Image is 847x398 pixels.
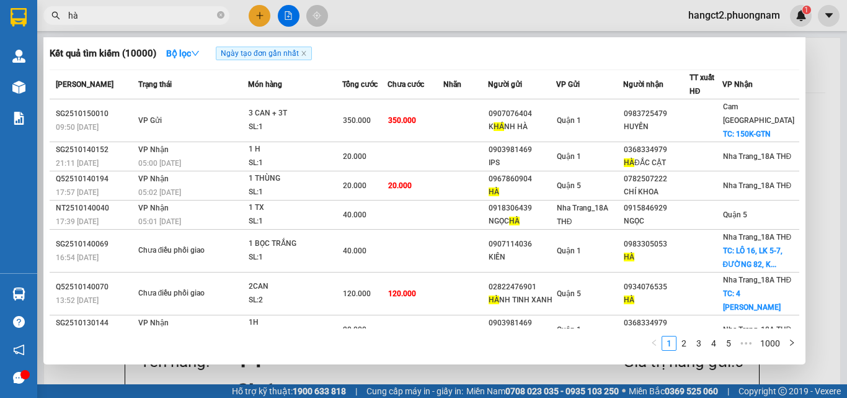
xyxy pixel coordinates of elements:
[723,233,792,242] span: Nha Trang_18A THĐ
[56,80,113,89] span: [PERSON_NAME]
[722,80,753,89] span: VP Nhận
[56,238,135,251] div: SG2510140069
[12,50,25,63] img: warehouse-icon
[557,289,581,298] span: Quận 5
[784,336,799,351] li: Next Page
[736,336,756,351] li: Next 5 Pages
[624,186,689,199] div: CHÍ KHOA
[13,344,25,356] span: notification
[691,336,706,351] li: 3
[343,210,366,219] span: 40.000
[736,336,756,351] span: •••
[301,50,307,57] span: close
[138,244,231,258] div: Chưa điều phối giao
[723,276,792,284] span: Nha Trang_18A THĐ
[489,251,556,264] div: KIÊN
[166,48,200,58] strong: Bộ lọc
[624,158,634,167] span: HÀ
[138,174,169,183] span: VP Nhận
[56,188,99,197] span: 17:57 [DATE]
[494,122,504,131] span: HÁ
[624,202,689,215] div: 0915846929
[249,156,342,170] div: SL: 1
[56,217,99,226] span: 17:39 [DATE]
[138,287,231,301] div: Chưa điều phối giao
[509,217,520,225] span: HÀ
[723,152,792,161] span: Nha Trang_18A THĐ
[489,107,556,120] div: 0907076404
[249,251,342,265] div: SL: 1
[623,80,663,89] span: Người nhận
[723,246,783,269] span: TC: LÔ 16, LK 5-7, ĐƯỜNG 82, K...
[489,296,499,304] span: HÀ
[647,336,662,351] button: left
[56,123,99,132] span: 09:50 [DATE]
[249,280,342,294] div: 2CAN
[489,156,556,170] div: IPS
[489,317,556,330] div: 0903981469
[624,173,689,186] div: 0782507222
[343,152,366,161] span: 20.000
[343,116,371,125] span: 350.000
[489,173,556,186] div: 0967860904
[343,289,371,298] span: 120.000
[624,120,689,133] div: HUYỀN
[784,336,799,351] button: right
[489,120,556,133] div: K NH HÀ
[56,173,135,186] div: Q52510140194
[624,156,689,170] div: ĐẮC CẬT
[11,8,27,27] img: logo-vxr
[12,81,25,94] img: warehouse-icon
[249,143,342,156] div: 1 H
[556,80,580,89] span: VP Gửi
[489,202,556,215] div: 0918306439
[388,80,424,89] span: Chưa cước
[217,10,224,22] span: close-circle
[723,289,781,312] span: TC: 4 [PERSON_NAME]
[249,107,342,120] div: 3 CAN + 3T
[248,80,282,89] span: Món hàng
[756,337,784,350] a: 1000
[557,246,581,255] span: Quận 1
[388,289,416,298] span: 120.000
[624,143,689,156] div: 0368334979
[662,337,676,350] a: 1
[489,188,499,196] span: HÀ
[216,47,312,60] span: Ngày tạo đơn gần nhất
[138,319,169,327] span: VP Nhận
[624,296,634,304] span: HÀ
[138,204,169,212] span: VP Nhận
[557,116,581,125] span: Quận 1
[662,336,676,351] li: 1
[249,237,342,251] div: 1 BỌC TRẮNG
[624,215,689,228] div: NGỌC
[723,181,792,190] span: Nha Trang_18A THĐ
[249,172,342,186] div: 1 THÙNG
[707,337,721,350] a: 4
[690,73,714,96] span: TT xuất HĐ
[56,107,135,120] div: SG2510150010
[249,186,342,199] div: SL: 1
[723,325,792,334] span: Nha Trang_18A THĐ
[56,317,135,330] div: SG2510130144
[557,204,608,226] span: Nha Trang_18A THĐ
[489,294,556,307] div: NH TINH XANH
[138,159,181,168] span: 05:00 [DATE]
[249,201,342,215] div: 1 TX
[723,210,747,219] span: Quận 5
[489,281,556,294] div: 02822476901
[56,143,135,156] div: SG2510140152
[138,116,162,125] span: VP Gửi
[138,145,169,154] span: VP Nhận
[443,80,461,89] span: Nhãn
[56,202,135,215] div: NT2510140040
[343,325,366,334] span: 20.000
[56,253,99,262] span: 16:54 [DATE]
[388,181,412,190] span: 20.000
[249,294,342,307] div: SL: 2
[343,246,366,255] span: 40.000
[13,316,25,328] span: question-circle
[624,107,689,120] div: 0983725479
[68,9,215,22] input: Tìm tên, số ĐT hoặc mã đơn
